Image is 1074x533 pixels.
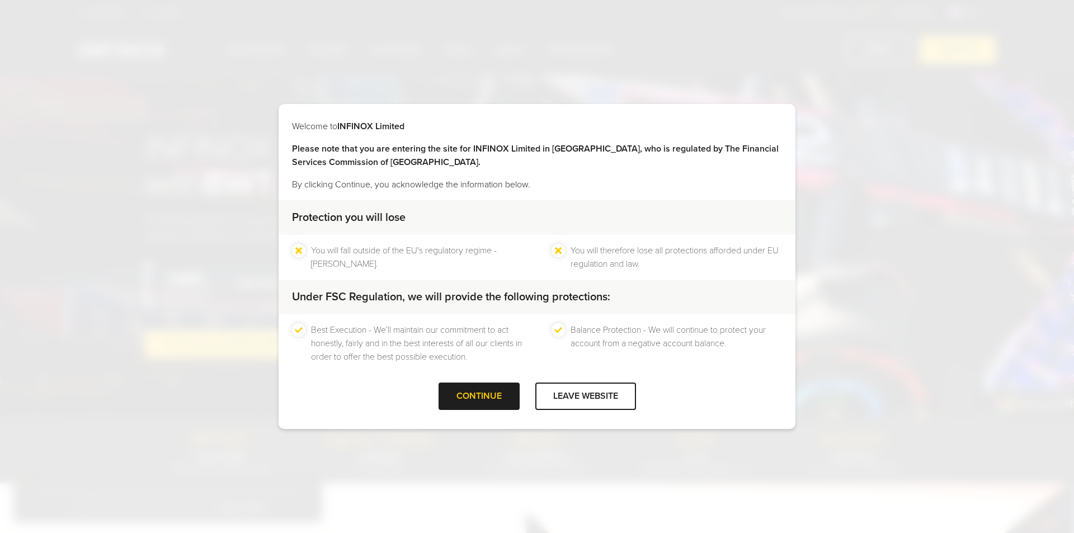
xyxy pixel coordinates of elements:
[292,178,782,191] p: By clicking Continue, you acknowledge the information below.
[571,323,782,364] li: Balance Protection - We will continue to protect your account from a negative account balance.
[311,323,522,364] li: Best Execution - We’ll maintain our commitment to act honestly, fairly and in the best interests ...
[292,143,779,168] strong: Please note that you are entering the site for INFINOX Limited in [GEOGRAPHIC_DATA], who is regul...
[292,290,610,304] strong: Under FSC Regulation, we will provide the following protections:
[439,383,520,410] div: CONTINUE
[337,121,404,132] strong: INFINOX Limited
[292,120,782,133] p: Welcome to
[535,383,636,410] div: LEAVE WEBSITE
[571,244,782,271] li: You will therefore lose all protections afforded under EU regulation and law.
[311,244,522,271] li: You will fall outside of the EU's regulatory regime - [PERSON_NAME].
[292,211,406,224] strong: Protection you will lose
